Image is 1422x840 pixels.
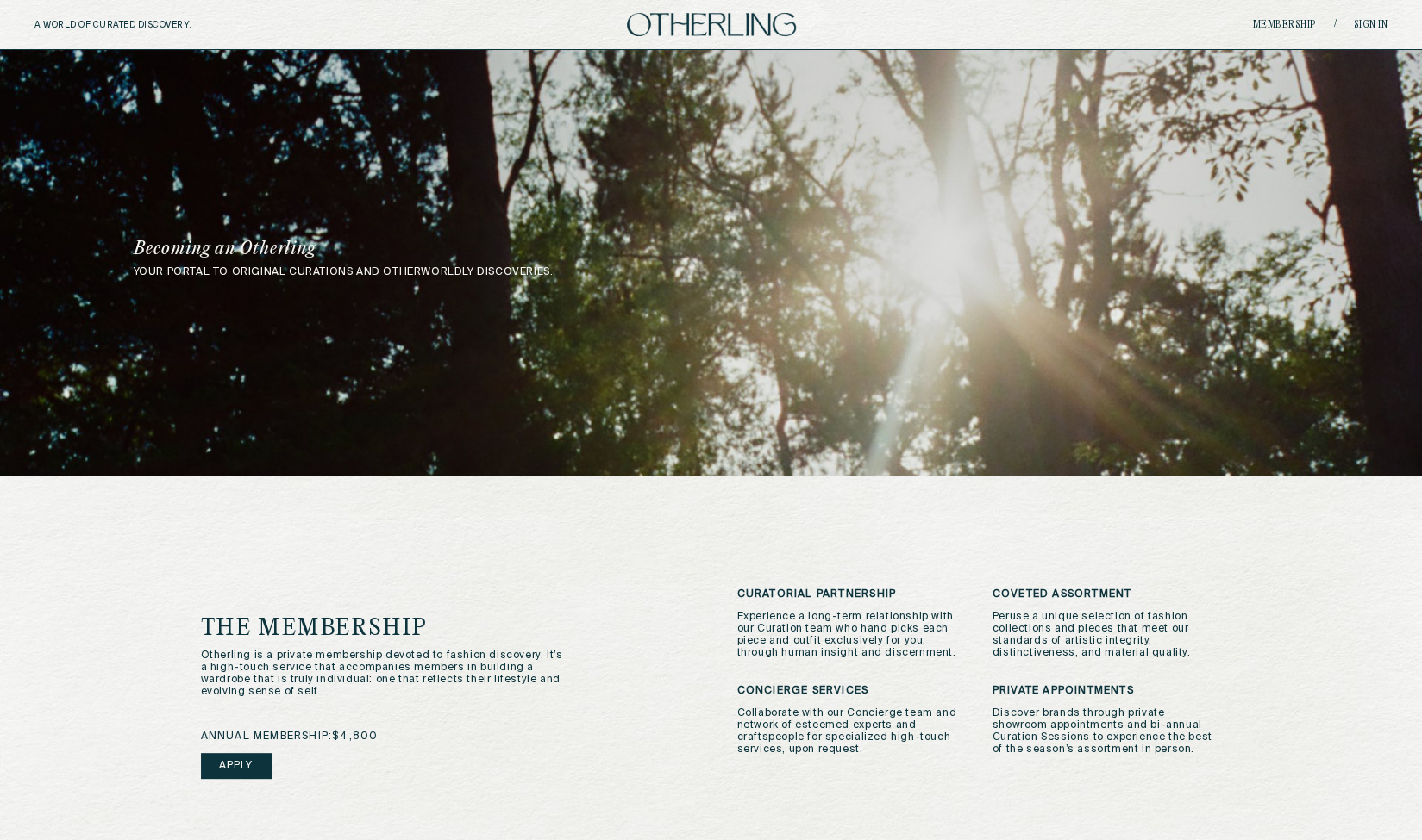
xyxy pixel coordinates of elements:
h5: A WORLD OF CURATED DISCOVERY. [34,20,266,30]
span: / [1334,18,1337,31]
p: Otherling is a private membership devoted to fashion discovery. It’s a high-touch service that ac... [201,650,564,698]
a: Membership [1253,20,1317,30]
p: Discover brands through private showroom appointments and bi-annual Curation Sessions to experien... [993,707,1222,756]
p: your portal to original curations and otherworldly discoveries. [134,266,1289,278]
h3: Coveted Assortment [993,588,1222,600]
img: logo [627,13,796,36]
p: Experience a long-term relationship with our Curation team who hand picks each piece and outfit e... [737,611,967,659]
p: Peruse a unique selection of fashion collections and pieces that meet our standards of artistic i... [993,611,1222,659]
span: annual membership: $4,800 [201,731,379,743]
h1: The Membership [201,617,630,641]
h1: Becoming an Otherling [134,240,827,258]
a: Apply [201,753,272,779]
h3: Curatorial Partnership [737,588,967,600]
h3: Concierge Services [737,685,967,697]
a: Sign in [1354,20,1388,30]
p: Collaborate with our Concierge team and network of esteemed experts and craftspeople for speciali... [737,707,967,756]
h3: Private Appointments [993,685,1222,697]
